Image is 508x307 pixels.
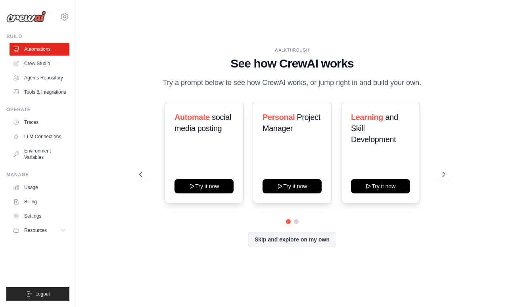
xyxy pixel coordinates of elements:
img: Logo [6,11,46,23]
span: Resources [24,227,47,234]
div: WALKTHROUGH [139,47,445,53]
button: Try it now [263,179,322,193]
span: Project Manager [263,113,320,133]
a: Tools & Integrations [10,86,69,98]
a: Agents Repository [10,71,69,84]
button: Skip and explore on my own [248,232,336,247]
a: LLM Connections [10,130,69,143]
a: Environment Variables [10,145,69,164]
button: Logout [6,287,69,301]
a: Crew Studio [10,57,69,70]
h1: See how CrewAI works [139,56,445,71]
div: Build [6,33,69,40]
button: Resources [10,224,69,237]
div: Manage [6,172,69,178]
span: Automate [174,113,210,122]
p: Try a prompt below to see how CrewAI works, or jump right in and build your own. [159,77,426,89]
span: Learning [351,113,383,122]
span: social media posting [174,113,231,133]
a: Settings [10,210,69,222]
span: and Skill Development [351,113,398,144]
span: Logout [35,291,50,297]
a: Traces [10,116,69,129]
a: Automations [10,43,69,56]
a: Billing [10,195,69,208]
button: Try it now [174,179,234,193]
a: Usage [10,181,69,194]
div: Operate [6,106,69,113]
span: Personal [263,113,295,122]
button: Try it now [351,179,410,193]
